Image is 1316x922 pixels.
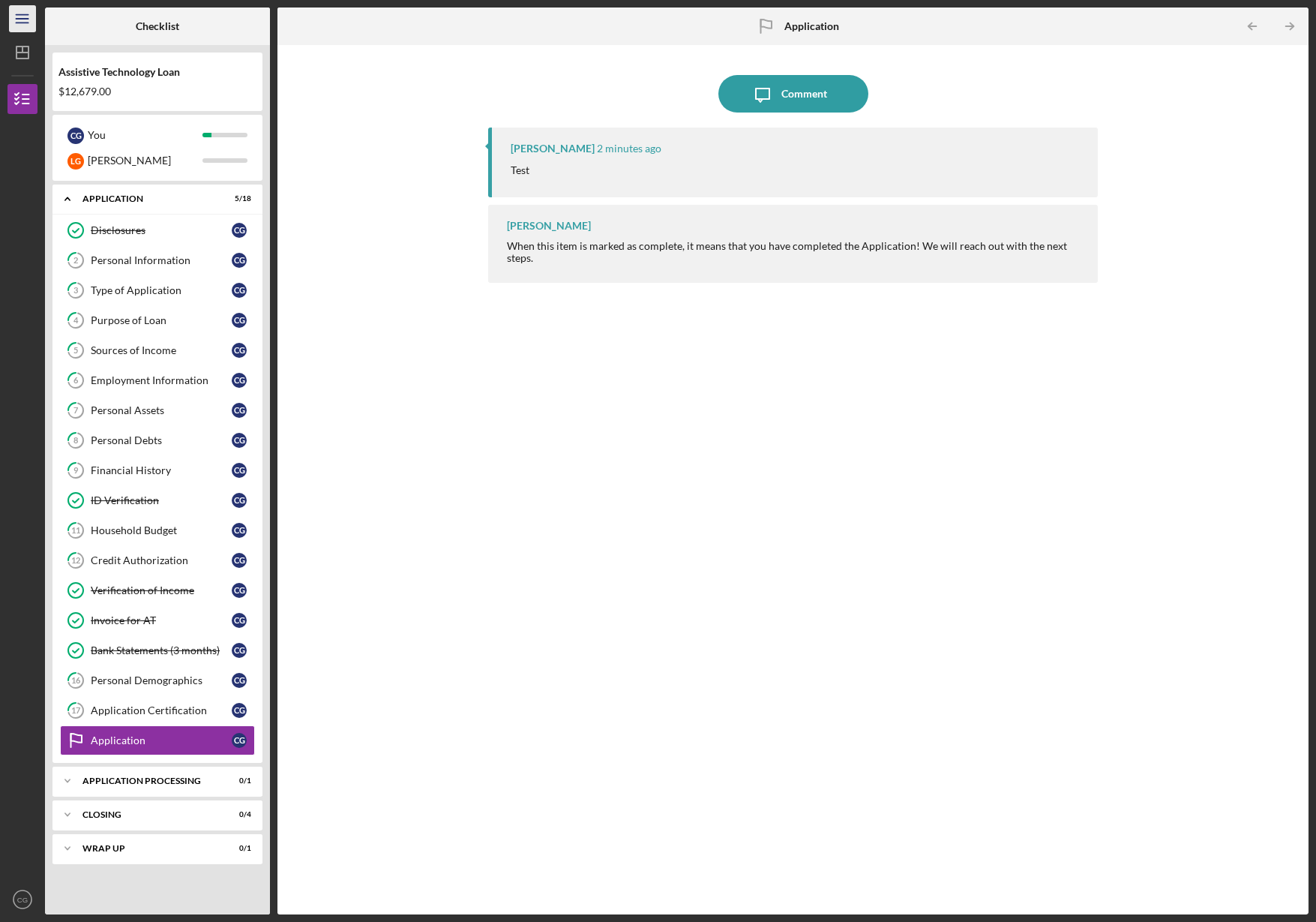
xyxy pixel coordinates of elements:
[597,143,661,155] time: 2025-09-22 17:05
[91,584,232,596] div: Verification of Income
[232,433,247,448] div: C G
[91,434,232,446] div: Personal Debts
[60,545,255,575] a: 12Credit AuthorizationCG
[73,466,79,476] tspan: 9
[507,240,1083,264] div: When this item is marked as complete, it means that you have completed the Application! We will r...
[232,523,247,538] div: C G
[781,75,827,113] div: Comment
[67,128,84,144] div: C G
[224,194,251,203] div: 5 / 18
[232,253,247,268] div: C G
[82,844,214,853] div: Wrap up
[60,635,255,665] a: Bank Statements (3 months)CG
[507,220,591,232] div: [PERSON_NAME]
[232,463,247,478] div: C G
[60,695,255,725] a: 17Application CertificationCG
[73,286,78,296] tspan: 3
[60,605,255,635] a: Invoice for ATCG
[232,613,247,628] div: C G
[71,676,81,686] tspan: 16
[58,86,256,98] div: $12,679.00
[91,344,232,356] div: Sources of Income
[88,122,202,148] div: You
[91,374,232,386] div: Employment Information
[7,884,37,914] button: CG
[232,553,247,568] div: C G
[73,256,78,266] tspan: 2
[232,583,247,598] div: C G
[82,194,214,203] div: Application
[73,436,78,446] tspan: 8
[232,313,247,328] div: C G
[60,275,255,305] a: 3Type of ApplicationCG
[784,20,839,32] b: Application
[91,644,232,656] div: Bank Statements (3 months)
[60,485,255,515] a: ID VerificationCG
[91,704,232,716] div: Application Certification
[232,373,247,388] div: C G
[511,143,595,155] div: [PERSON_NAME]
[91,494,232,506] div: ID Verification
[82,776,214,785] div: Application Processing
[73,346,78,356] tspan: 5
[232,283,247,298] div: C G
[60,515,255,545] a: 11Household BudgetCG
[60,215,255,245] a: DisclosuresCG
[82,810,214,819] div: Closing
[60,455,255,485] a: 9Financial HistoryCG
[60,365,255,395] a: 6Employment InformationCG
[71,706,81,716] tspan: 17
[224,810,251,819] div: 0 / 4
[91,734,232,746] div: Application
[73,376,79,386] tspan: 6
[91,224,232,236] div: Disclosures
[511,162,529,179] p: Test
[73,406,79,416] tspan: 7
[91,614,232,626] div: Invoice for AT
[91,284,232,296] div: Type of Application
[60,725,255,755] a: ApplicationCG
[60,335,255,365] a: 5Sources of IncomeCG
[232,673,247,688] div: C G
[91,314,232,326] div: Purpose of Loan
[58,66,256,78] div: Assistive Technology Loan
[224,844,251,853] div: 0 / 1
[232,493,247,508] div: C G
[718,75,868,113] button: Comment
[60,245,255,275] a: 2Personal InformationCG
[91,464,232,476] div: Financial History
[232,403,247,418] div: C G
[91,554,232,566] div: Credit Authorization
[67,153,84,170] div: L G
[60,665,255,695] a: 16Personal DemographicsCG
[88,148,202,173] div: [PERSON_NAME]
[60,425,255,455] a: 8Personal DebtsCG
[91,674,232,686] div: Personal Demographics
[91,404,232,416] div: Personal Assets
[71,556,80,566] tspan: 12
[60,305,255,335] a: 4Purpose of LoanCG
[232,733,247,748] div: C G
[232,643,247,658] div: C G
[60,395,255,425] a: 7Personal AssetsCG
[232,703,247,718] div: C G
[232,223,247,238] div: C G
[136,20,179,32] b: Checklist
[232,343,247,358] div: C G
[17,896,28,904] text: CG
[71,526,80,536] tspan: 11
[224,776,251,785] div: 0 / 1
[91,254,232,266] div: Personal Information
[91,524,232,536] div: Household Budget
[60,575,255,605] a: Verification of IncomeCG
[73,316,79,326] tspan: 4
